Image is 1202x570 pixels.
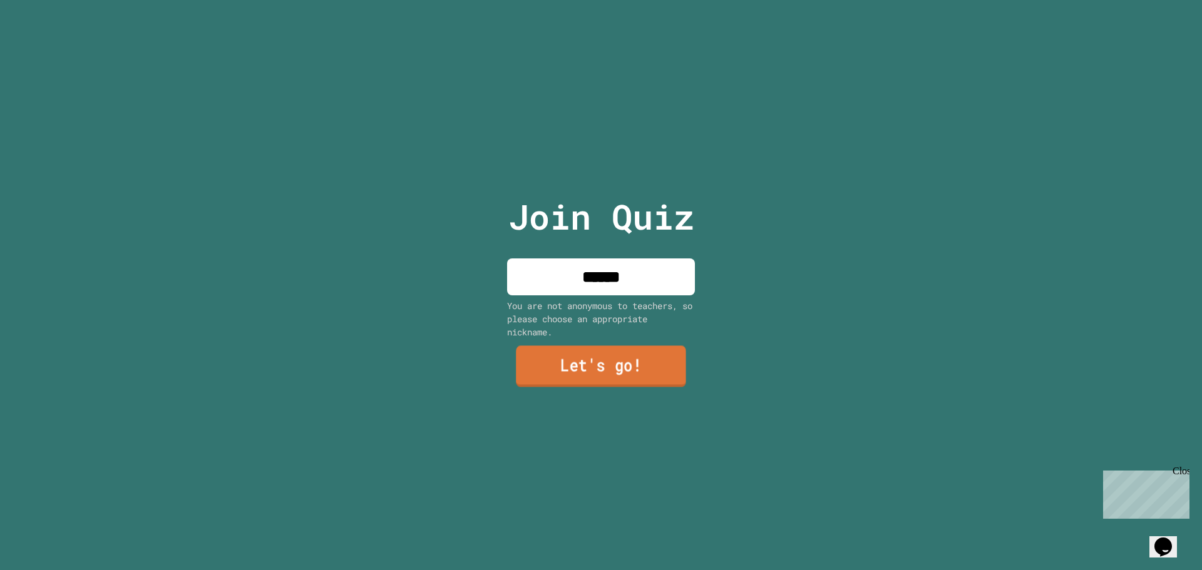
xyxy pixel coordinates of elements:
div: You are not anonymous to teachers, so please choose an appropriate nickname. [507,299,695,338]
iframe: chat widget [1098,466,1189,519]
p: Join Quiz [508,191,694,243]
a: Let's go! [516,346,686,387]
iframe: chat widget [1149,520,1189,557]
div: Chat with us now!Close [5,5,86,79]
